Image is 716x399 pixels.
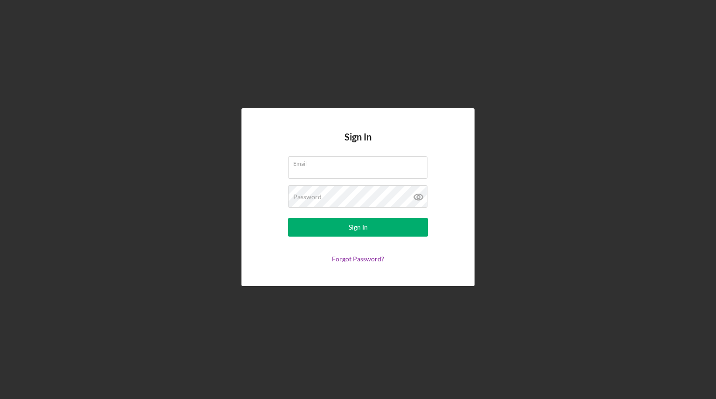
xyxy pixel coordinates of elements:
[293,157,427,167] label: Email
[332,255,384,263] a: Forgot Password?
[349,218,368,237] div: Sign In
[288,218,428,237] button: Sign In
[344,132,372,156] h4: Sign In
[293,193,322,201] label: Password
